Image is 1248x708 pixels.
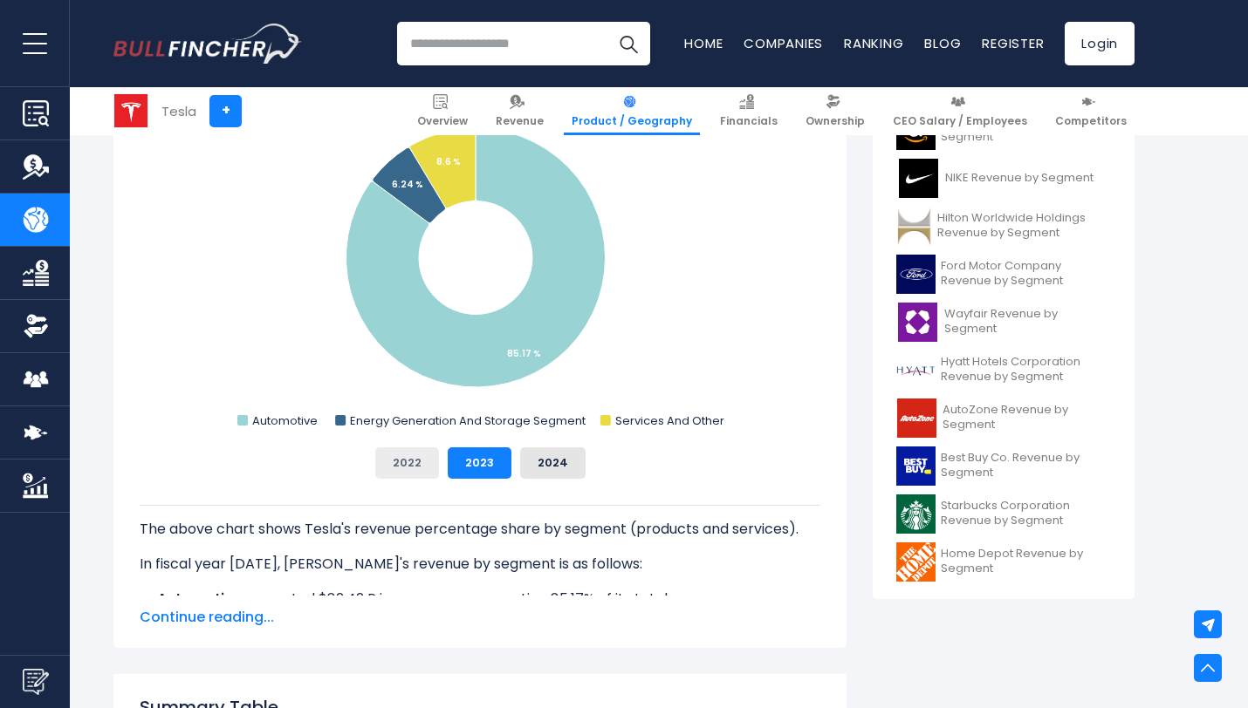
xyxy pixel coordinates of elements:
[23,313,49,339] img: Ownership
[488,87,552,135] a: Revenue
[941,115,1111,145] span: [DOMAIN_NAME] Revenue by Segment
[113,24,302,64] img: Bullfincher logo
[720,114,778,128] span: Financials
[350,412,586,429] text: Energy Generation And Storage Segment
[941,547,1111,576] span: Home Depot Revenue by Segment
[886,298,1121,346] a: Wayfair Revenue by Segment
[436,155,461,168] tspan: 8.6 %
[375,447,439,479] button: 2022
[140,554,820,575] p: In fiscal year [DATE], [PERSON_NAME]'s revenue by segment is as follows:
[896,303,939,342] img: W logo
[1055,114,1127,128] span: Competitors
[520,447,586,479] button: 2024
[896,494,936,534] img: SBUX logo
[496,114,544,128] span: Revenue
[982,34,1044,52] a: Register
[209,95,242,127] a: +
[1065,22,1135,65] a: Login
[945,171,1094,186] span: NIKE Revenue by Segment
[886,202,1121,250] a: Hilton Worldwide Holdings Revenue by Segment
[937,211,1111,241] span: Hilton Worldwide Holdings Revenue by Segment
[448,447,511,479] button: 2023
[507,347,541,360] tspan: 85.17 %
[885,87,1035,135] a: CEO Salary / Employees
[896,159,940,198] img: NKE logo
[140,607,820,628] span: Continue reading...
[114,94,147,127] img: TSLA logo
[392,178,423,191] tspan: 6.24 %
[615,412,724,429] text: Services And Other
[140,589,820,609] li: generated $82.42 B in revenue, representing 85.17% of its total revenue.
[896,207,932,246] img: HLT logo
[712,87,785,135] a: Financials
[1047,87,1135,135] a: Competitors
[924,34,961,52] a: Blog
[896,446,936,486] img: BBY logo
[140,85,820,433] svg: Tesla's Revenue Share by Segment
[844,34,903,52] a: Ranking
[409,87,476,135] a: Overview
[140,519,820,540] p: The above chart shows Tesla's revenue percentage share by segment (products and services).
[896,542,936,582] img: HD logo
[941,451,1111,480] span: Best Buy Co. Revenue by Segment
[886,490,1121,538] a: Starbucks Corporation Revenue by Segment
[886,250,1121,298] a: Ford Motor Company Revenue by Segment
[157,589,242,609] b: Automotive
[943,403,1111,432] span: AutoZone Revenue by Segment
[564,87,700,135] a: Product / Geography
[886,442,1121,490] a: Best Buy Co. Revenue by Segment
[161,101,196,121] div: Tesla
[886,154,1121,202] a: NIKE Revenue by Segment
[684,34,723,52] a: Home
[607,22,650,65] button: Search
[798,87,873,135] a: Ownership
[941,259,1111,289] span: Ford Motor Company Revenue by Segment
[886,346,1121,394] a: Hyatt Hotels Corporation Revenue by Segment
[896,351,936,390] img: H logo
[896,398,937,438] img: AZO logo
[896,255,936,294] img: F logo
[113,24,301,64] a: Go to homepage
[944,307,1111,337] span: Wayfair Revenue by Segment
[744,34,823,52] a: Companies
[886,538,1121,586] a: Home Depot Revenue by Segment
[941,355,1111,385] span: Hyatt Hotels Corporation Revenue by Segment
[941,499,1111,528] span: Starbucks Corporation Revenue by Segment
[252,412,318,429] text: Automotive
[806,114,865,128] span: Ownership
[886,394,1121,442] a: AutoZone Revenue by Segment
[417,114,468,128] span: Overview
[893,114,1027,128] span: CEO Salary / Employees
[572,114,692,128] span: Product / Geography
